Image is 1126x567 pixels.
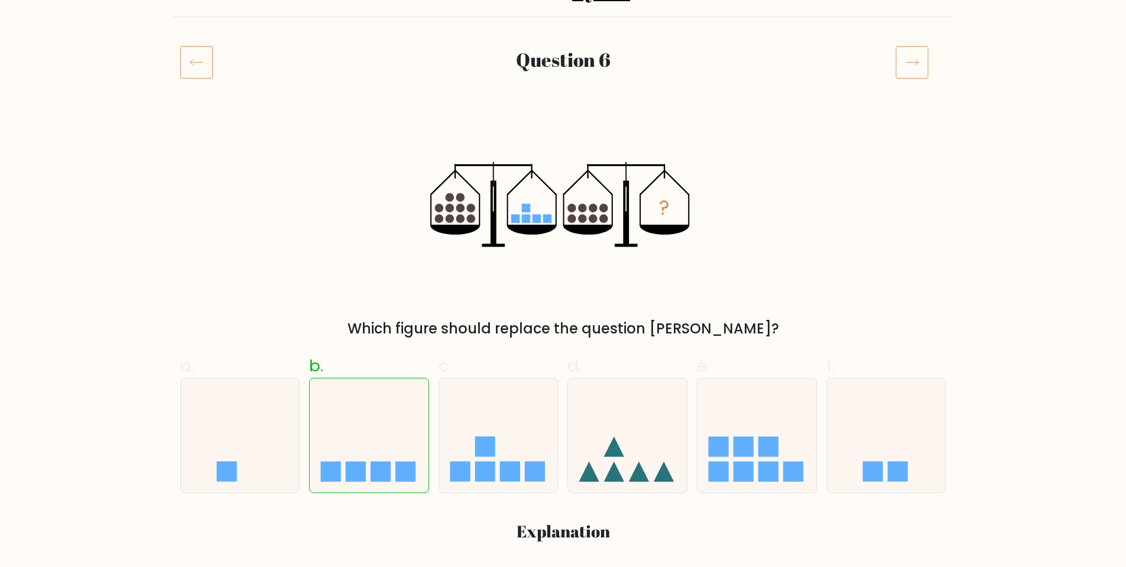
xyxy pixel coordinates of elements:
[187,318,939,339] div: Which figure should replace the question [PERSON_NAME]?
[826,354,835,377] span: f.
[567,354,582,377] span: d.
[439,354,452,377] span: c.
[659,194,670,222] tspan: ?
[697,354,710,377] span: e.
[187,521,939,542] h3: Explanation
[309,354,323,377] span: b.
[245,48,881,71] h2: Question 6
[180,354,194,377] span: a.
